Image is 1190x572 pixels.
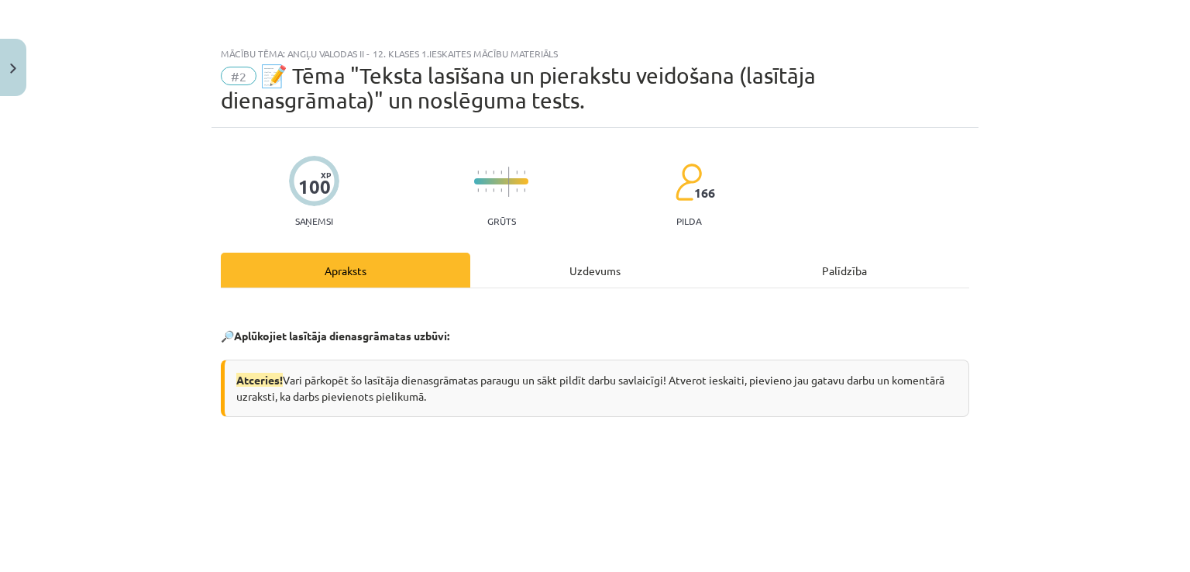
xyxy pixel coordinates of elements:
span: #2 [221,67,256,85]
img: icon-short-line-57e1e144782c952c97e751825c79c345078a6d821885a25fce030b3d8c18986b.svg [493,188,494,192]
div: Apraksts [221,253,470,288]
img: icon-short-line-57e1e144782c952c97e751825c79c345078a6d821885a25fce030b3d8c18986b.svg [477,171,479,174]
span: 166 [694,186,715,200]
span: XP [321,171,331,179]
img: icon-short-line-57e1e144782c952c97e751825c79c345078a6d821885a25fce030b3d8c18986b.svg [524,188,525,192]
div: Mācību tēma: Angļu valodas ii - 12. klases 1.ieskaites mācību materiāls [221,48,969,59]
img: icon-short-line-57e1e144782c952c97e751825c79c345078a6d821885a25fce030b3d8c18986b.svg [477,188,479,192]
img: icon-short-line-57e1e144782c952c97e751825c79c345078a6d821885a25fce030b3d8c18986b.svg [516,171,518,174]
div: 100 [298,176,331,198]
p: pilda [676,215,701,226]
span: Atceries! [236,373,283,387]
img: icon-short-line-57e1e144782c952c97e751825c79c345078a6d821885a25fce030b3d8c18986b.svg [516,188,518,192]
div: Uzdevums [470,253,720,288]
div: Palīdzība [720,253,969,288]
p: Saņemsi [289,215,339,226]
img: icon-long-line-d9ea69661e0d244f92f715978eff75569469978d946b2353a9bb055b3ed8787d.svg [508,167,510,197]
img: students-c634bb4e5e11cddfef0936a35e636f08e4e9abd3cc4e673bd6f9a4125e45ecb1.svg [675,163,702,202]
img: icon-close-lesson-0947bae3869378f0d4975bcd49f059093ad1ed9edebbc8119c70593378902aed.svg [10,64,16,74]
span: 📝 Tēma "Teksta lasīšana un pierakstu veidošana (lasītāja dienasgrāmata)" un noslēguma tests. [221,63,816,113]
img: icon-short-line-57e1e144782c952c97e751825c79c345078a6d821885a25fce030b3d8c18986b.svg [493,171,494,174]
p: Grūts [487,215,516,226]
img: icon-short-line-57e1e144782c952c97e751825c79c345078a6d821885a25fce030b3d8c18986b.svg [485,171,487,174]
img: icon-short-line-57e1e144782c952c97e751825c79c345078a6d821885a25fce030b3d8c18986b.svg [500,188,502,192]
img: icon-short-line-57e1e144782c952c97e751825c79c345078a6d821885a25fce030b3d8c18986b.svg [524,171,525,174]
strong: Aplūkojiet lasītāja dienasgrāmatas uzbūvi: [234,329,449,343]
img: icon-short-line-57e1e144782c952c97e751825c79c345078a6d821885a25fce030b3d8c18986b.svg [500,171,502,174]
img: icon-short-line-57e1e144782c952c97e751825c79c345078a6d821885a25fce030b3d8c18986b.svg [485,188,487,192]
div: Vari pārkopēt šo lasītāja dienasgrāmatas paraugu un sākt pildīt darbu savlaicīgi! Atverot ieskait... [221,360,969,417]
p: 🔎 [221,328,969,344]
